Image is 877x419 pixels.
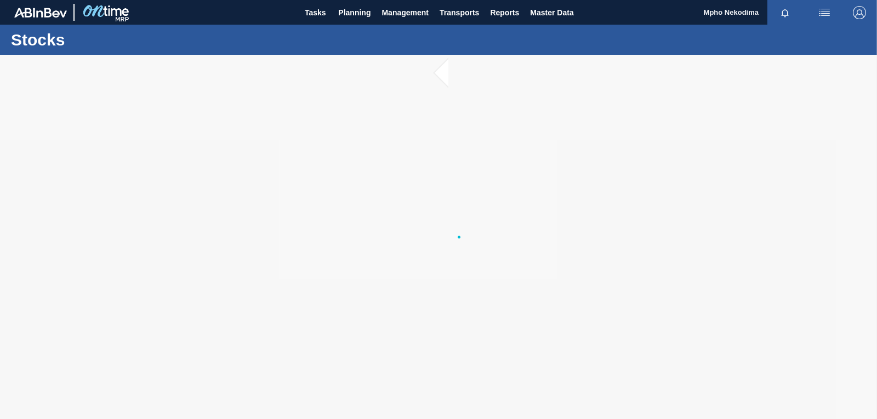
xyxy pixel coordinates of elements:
[818,6,831,19] img: userActions
[530,6,573,19] span: Master Data
[338,6,371,19] span: Planning
[381,6,429,19] span: Management
[440,6,479,19] span: Transports
[490,6,519,19] span: Reports
[767,5,802,20] button: Notifications
[14,8,67,18] img: TNhmsLtSVTkK8tSr43FrP2fwEKptu5GPRR3wAAAABJRU5ErkJggg==
[11,33,206,46] h1: Stocks
[853,6,866,19] img: Logout
[303,6,327,19] span: Tasks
